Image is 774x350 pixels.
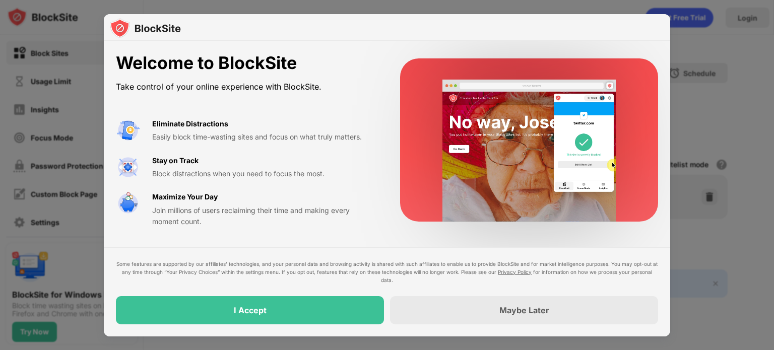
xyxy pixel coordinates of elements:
img: logo-blocksite.svg [110,18,181,38]
img: value-focus.svg [116,155,140,179]
div: Block distractions when you need to focus the most. [152,168,376,179]
div: Stay on Track [152,155,199,166]
div: Maximize Your Day [152,191,218,202]
div: Take control of your online experience with BlockSite. [116,80,376,94]
div: Some features are supported by our affiliates’ technologies, and your personal data and browsing ... [116,260,658,284]
div: Join millions of users reclaiming their time and making every moment count. [152,205,376,228]
div: Easily block time-wasting sites and focus on what truly matters. [152,131,376,143]
div: Eliminate Distractions [152,118,228,129]
div: I Accept [234,305,267,315]
img: value-safe-time.svg [116,191,140,216]
img: value-avoid-distractions.svg [116,118,140,143]
a: Privacy Policy [498,269,532,275]
div: Maybe Later [499,305,549,315]
div: Welcome to BlockSite [116,53,376,74]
